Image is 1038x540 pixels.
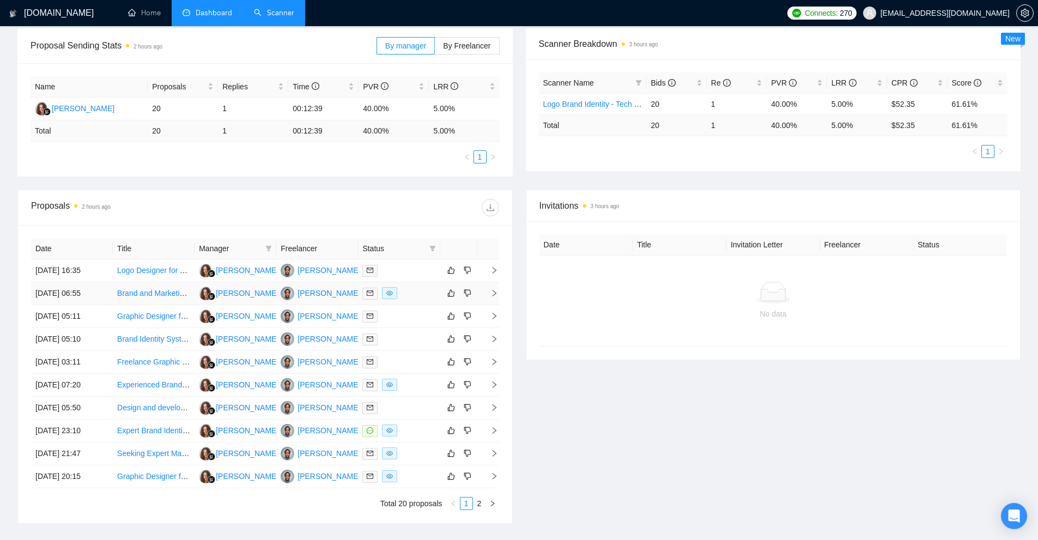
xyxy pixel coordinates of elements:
span: info-circle [381,82,389,90]
td: 1 [707,114,767,136]
a: 2 [474,497,485,509]
span: Proposal Sending Stats [31,39,377,52]
span: LRR [831,78,857,87]
a: Brand Identity System [117,335,192,343]
a: PK[PERSON_NAME] [199,380,278,389]
div: [PERSON_NAME] [298,356,360,368]
a: PK[PERSON_NAME] [199,265,278,274]
td: 5.00 % [429,120,499,142]
button: like [445,447,458,460]
button: left [447,497,460,510]
a: setting [1016,9,1034,17]
span: info-circle [974,79,981,87]
td: [DATE] 23:10 [31,420,113,442]
span: dislike [464,403,471,412]
a: Logo Designer for The Loan Heroes Brand [117,266,261,275]
a: BO[PERSON_NAME] [281,448,360,457]
span: LRR [433,82,458,91]
a: BO[PERSON_NAME] [281,403,360,411]
a: PK[PERSON_NAME] [199,448,278,457]
span: Manager [199,242,261,254]
a: Design and develop Tech Packs for Equestrian Clothing [117,403,305,412]
button: dislike [461,355,474,368]
td: 20 [148,120,218,142]
td: 20 [646,93,706,114]
th: Manager [195,238,276,259]
td: Logo Designer for The Loan Heroes Brand [113,259,195,282]
button: like [445,470,458,483]
img: PK [199,447,213,460]
a: BO[PERSON_NAME] [281,311,360,320]
img: gigradar-bm.png [208,270,215,277]
span: info-circle [910,79,918,87]
span: Replies [222,81,276,93]
span: user [866,9,873,17]
time: 2 hours ago [133,44,162,50]
th: Date [539,234,633,256]
button: download [482,199,499,216]
img: gigradar-bm.png [208,476,215,483]
button: left [968,145,981,158]
li: Total 20 proposals [380,497,442,510]
div: [PERSON_NAME] [216,470,278,482]
div: [PERSON_NAME] [216,310,278,322]
button: dislike [461,447,474,460]
div: [PERSON_NAME] [216,402,278,414]
span: Bids [651,78,675,87]
div: [PERSON_NAME] [216,447,278,459]
a: Freelance Graphic Designer – Digital Marketing & Thought Leadership [117,357,355,366]
div: [PERSON_NAME] [298,424,360,436]
button: dislike [461,264,474,277]
span: like [447,449,455,458]
span: Score [952,78,981,87]
li: Next Page [487,150,500,163]
span: info-circle [668,79,676,87]
img: gigradar-bm.png [208,315,215,323]
span: filter [429,245,436,252]
td: Expert Brand Identity Designer for Premium, Human-First Tech Brand [113,420,195,442]
th: Replies [218,76,288,98]
li: 1 [474,150,487,163]
button: dislike [461,470,474,483]
span: right [490,154,496,160]
span: dislike [464,266,471,275]
span: mail [367,267,373,274]
th: Invitation Letter [726,234,820,256]
span: like [447,426,455,435]
li: Previous Page [460,150,474,163]
a: BO[PERSON_NAME] [281,471,360,480]
a: Brand and Marketing Designer [117,289,221,298]
span: right [482,450,498,457]
a: PK[PERSON_NAME] [199,288,278,297]
div: [PERSON_NAME] [52,102,114,114]
span: Connects: [805,7,837,19]
td: [DATE] 16:35 [31,259,113,282]
span: dislike [464,380,471,389]
div: [PERSON_NAME] [216,379,278,391]
button: dislike [461,378,474,391]
a: PK[PERSON_NAME] [199,357,278,366]
span: eye [386,473,393,480]
span: dislike [464,335,471,343]
a: 1 [460,497,472,509]
img: upwork-logo.png [792,9,801,17]
button: dislike [461,424,474,437]
div: Proposals [31,199,265,216]
span: Proposals [152,81,205,93]
div: [PERSON_NAME] [298,264,360,276]
a: PK[PERSON_NAME] [35,104,114,112]
span: like [447,289,455,298]
a: searchScanner [254,8,294,17]
a: BO[PERSON_NAME] [281,288,360,297]
td: Design and develop Tech Packs for Equestrian Clothing [113,397,195,420]
td: 40.00% [359,98,429,120]
span: eye [386,381,393,388]
time: 3 hours ago [629,41,658,47]
img: gigradar-bm.png [208,453,215,460]
span: New [1005,34,1021,43]
div: [PERSON_NAME] [298,402,360,414]
span: like [447,403,455,412]
span: Invitations [539,199,1007,213]
button: right [487,150,500,163]
span: setting [1017,9,1033,17]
